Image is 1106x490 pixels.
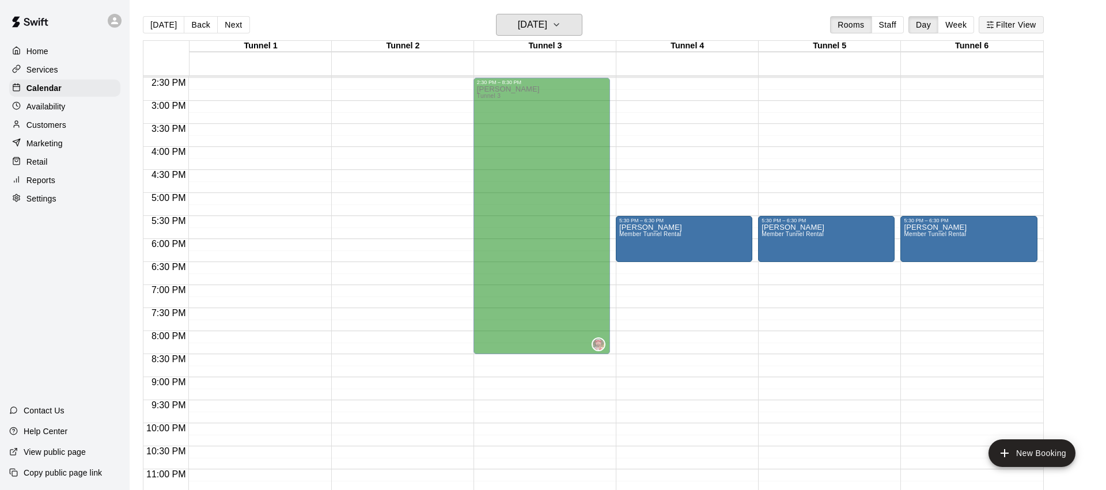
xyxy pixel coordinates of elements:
[593,339,604,350] img: Bryan Farrington
[24,405,65,416] p: Contact Us
[762,218,891,223] div: 5:30 PM – 6:30 PM
[9,61,120,78] a: Services
[619,231,681,237] span: Member Tunnel Rental
[9,190,120,207] a: Settings
[592,337,605,351] div: Bryan Farrington
[149,193,189,203] span: 5:00 PM
[872,16,904,33] button: Staff
[619,218,749,223] div: 5:30 PM – 6:30 PM
[143,423,188,433] span: 10:00 PM
[9,43,120,60] a: Home
[149,170,189,180] span: 4:30 PM
[474,78,610,354] div: 2:30 PM – 8:30 PM: Available
[26,101,66,112] p: Availability
[149,78,189,88] span: 2:30 PM
[143,469,188,479] span: 11:00 PM
[149,354,189,364] span: 8:30 PM
[217,16,249,33] button: Next
[149,101,189,111] span: 3:00 PM
[143,16,184,33] button: [DATE]
[616,216,752,262] div: 5:30 PM – 6:30 PM: Levato
[24,467,102,478] p: Copy public page link
[24,426,67,437] p: Help Center
[9,172,120,189] a: Reports
[979,16,1043,33] button: Filter View
[149,262,189,272] span: 6:30 PM
[149,285,189,295] span: 7:00 PM
[143,446,188,456] span: 10:30 PM
[759,41,901,52] div: Tunnel 5
[332,41,474,52] div: Tunnel 2
[26,174,55,186] p: Reports
[149,216,189,226] span: 5:30 PM
[477,79,607,85] div: 2:30 PM – 8:30 PM
[149,400,189,410] span: 9:30 PM
[901,41,1043,52] div: Tunnel 6
[26,193,56,204] p: Settings
[762,231,824,237] span: Member Tunnel Rental
[26,45,48,57] p: Home
[149,308,189,318] span: 7:30 PM
[24,446,86,458] p: View public page
[26,138,63,149] p: Marketing
[938,16,974,33] button: Week
[474,41,616,52] div: Tunnel 3
[518,17,547,33] h6: [DATE]
[26,82,62,94] p: Calendar
[758,216,895,262] div: 5:30 PM – 6:30 PM: Levato
[904,231,966,237] span: Member Tunnel Rental
[184,16,218,33] button: Back
[9,153,120,170] a: Retail
[477,93,501,99] span: Tunnel 3
[9,116,120,134] a: Customers
[904,218,1033,223] div: 5:30 PM – 6:30 PM
[988,439,1075,467] button: add
[616,41,759,52] div: Tunnel 4
[26,119,66,131] p: Customers
[830,16,872,33] button: Rooms
[26,156,48,168] p: Retail
[149,124,189,134] span: 3:30 PM
[9,79,120,97] a: Calendar
[900,216,1037,262] div: 5:30 PM – 6:30 PM: Levato
[9,135,120,152] a: Marketing
[496,14,582,36] button: [DATE]
[26,64,58,75] p: Services
[149,331,189,341] span: 8:00 PM
[9,98,120,115] a: Availability
[908,16,938,33] button: Day
[149,147,189,157] span: 4:00 PM
[149,377,189,387] span: 9:00 PM
[190,41,332,52] div: Tunnel 1
[149,239,189,249] span: 6:00 PM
